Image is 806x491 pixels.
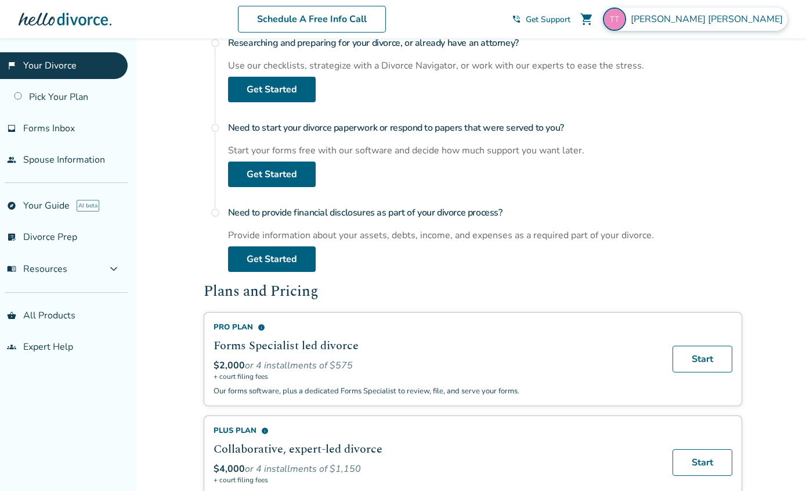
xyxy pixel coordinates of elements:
p: Our forms software, plus a dedicated Forms Specialist to review, file, and serve your forms. [214,386,659,396]
span: phone_in_talk [512,15,521,24]
img: tollefsontroy@gmail.com [603,8,626,31]
span: info [258,324,265,331]
div: or 4 installments of $1,150 [214,463,659,475]
div: Pro Plan [214,322,659,332]
span: list_alt_check [7,232,16,242]
iframe: Chat Widget [748,435,806,491]
a: phone_in_talkGet Support [512,14,570,25]
span: $2,000 [214,359,245,372]
h4: Need to provide financial disclosures as part of your divorce process? [228,201,742,224]
span: inbox [7,124,16,133]
span: radio_button_unchecked [211,38,220,48]
div: or 4 installments of $575 [214,359,659,372]
a: Get Started [228,77,316,102]
div: Plus Plan [214,425,659,436]
h2: Collaborative, expert-led divorce [214,440,659,458]
span: AI beta [77,200,99,212]
span: menu_book [7,264,16,274]
h2: Plans and Pricing [204,281,742,303]
span: Get Support [526,14,570,25]
div: Provide information about your assets, debts, income, and expenses as a required part of your div... [228,229,742,242]
span: shopping_cart [580,12,594,26]
span: radio_button_unchecked [211,123,220,132]
a: Get Started [228,162,316,187]
a: Get Started [228,246,316,272]
a: Start [673,346,732,372]
span: Forms Inbox [23,122,75,135]
span: Resources [7,263,67,275]
a: Schedule A Free Info Call [238,6,386,33]
span: radio_button_unchecked [211,208,220,217]
span: explore [7,201,16,210]
span: $4,000 [214,463,245,475]
span: + court filing fees [214,475,659,485]
span: expand_more [107,262,121,276]
div: Use our checklists, strategize with a Divorce Navigator, or work with our experts to ease the str... [228,59,742,72]
span: shopping_basket [7,311,16,320]
span: people [7,155,16,164]
a: Start [673,449,732,476]
h4: Need to start your divorce paperwork or respond to papers that were served to you? [228,116,742,139]
h4: Researching and preparing for your divorce, or already have an attorney? [228,31,742,55]
span: [PERSON_NAME] [PERSON_NAME] [631,13,787,26]
span: flag_2 [7,61,16,70]
span: groups [7,342,16,352]
h2: Forms Specialist led divorce [214,337,659,354]
span: + court filing fees [214,372,659,381]
div: Start your forms free with our software and decide how much support you want later. [228,144,742,157]
span: info [261,427,269,435]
